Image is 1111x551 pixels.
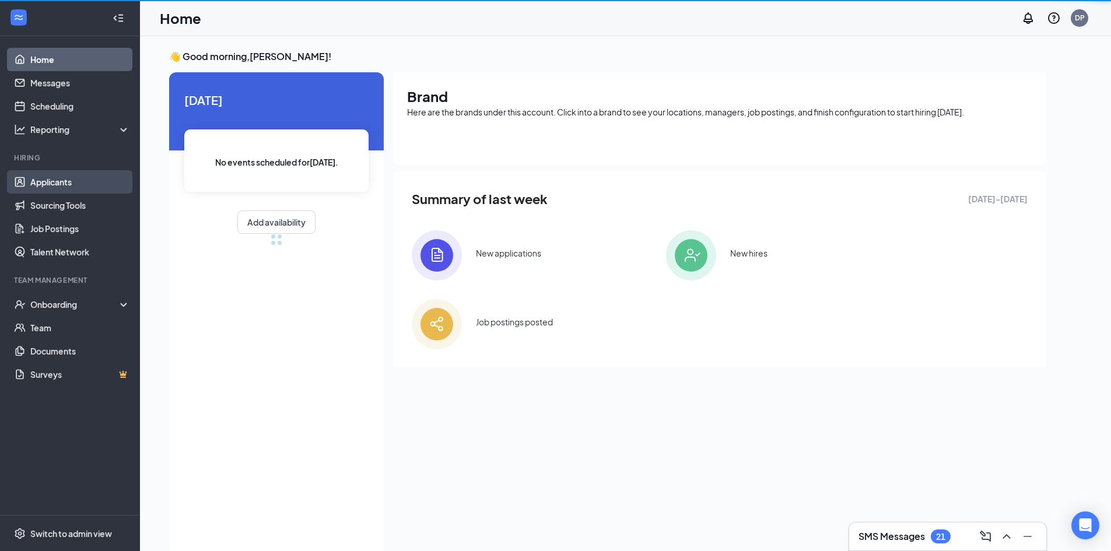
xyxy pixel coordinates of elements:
div: Reporting [30,124,131,135]
svg: UserCheck [14,299,26,310]
div: loading meetings... [271,234,282,245]
button: Minimize [1018,527,1037,546]
a: Home [30,48,130,71]
span: [DATE] - [DATE] [968,192,1028,205]
div: New applications [476,247,541,259]
svg: Minimize [1021,529,1035,543]
div: Switch to admin view [30,528,112,539]
svg: ComposeMessage [979,529,993,543]
img: icon [412,230,462,280]
svg: Collapse [113,12,124,24]
div: Onboarding [30,299,120,310]
a: Applicants [30,170,130,194]
div: Here are the brands under this account. Click into a brand to see your locations, managers, job p... [407,106,1032,118]
a: Team [30,316,130,339]
h1: Brand [407,86,1032,106]
a: Scheduling [30,94,130,118]
svg: Notifications [1021,11,1035,25]
button: Add availability [237,210,316,234]
div: Hiring [14,153,128,163]
span: Summary of last week [412,189,548,209]
span: No events scheduled for [DATE] . [215,156,338,169]
div: Job postings posted [476,316,553,328]
a: Messages [30,71,130,94]
a: SurveysCrown [30,363,130,386]
h3: 👋 Good morning, [PERSON_NAME] ! [169,50,1046,63]
img: icon [412,299,462,349]
div: New hires [730,247,767,259]
a: Talent Network [30,240,130,264]
svg: QuestionInfo [1047,11,1061,25]
a: Documents [30,339,130,363]
div: DP [1075,13,1085,23]
a: Job Postings [30,217,130,240]
button: ComposeMessage [976,527,995,546]
svg: Analysis [14,124,26,135]
svg: WorkstreamLogo [13,12,24,23]
h1: Home [160,8,201,28]
div: 21 [936,532,945,542]
img: icon [666,230,716,280]
button: ChevronUp [997,527,1016,546]
h3: SMS Messages [858,530,925,543]
div: Team Management [14,275,128,285]
svg: Settings [14,528,26,539]
a: Sourcing Tools [30,194,130,217]
svg: ChevronUp [1000,529,1014,543]
div: Open Intercom Messenger [1071,511,1099,539]
span: [DATE] [184,91,369,109]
